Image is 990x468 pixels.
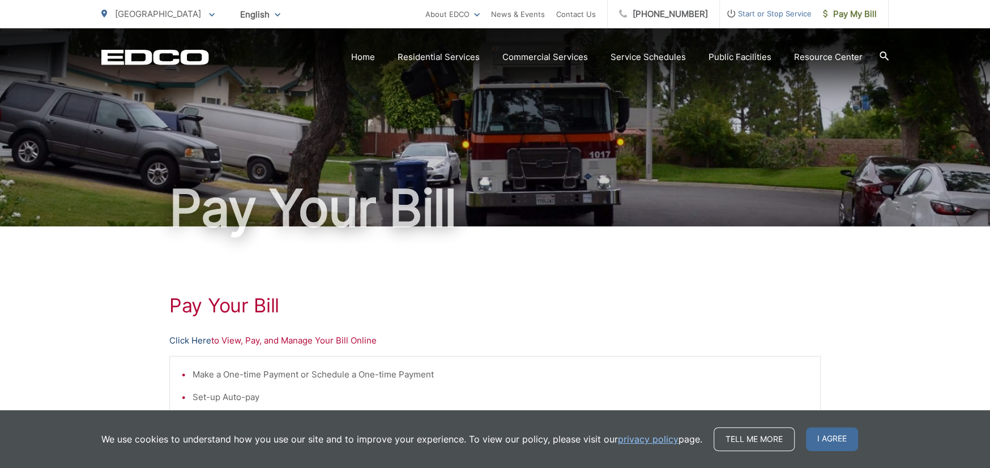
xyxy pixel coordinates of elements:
[714,427,795,451] a: Tell me more
[806,427,858,451] span: I agree
[169,334,821,347] p: to View, Pay, and Manage Your Bill Online
[618,432,679,446] a: privacy policy
[193,368,809,381] li: Make a One-time Payment or Schedule a One-time Payment
[115,8,201,19] span: [GEOGRAPHIC_DATA]
[101,49,209,65] a: EDCD logo. Return to the homepage.
[232,5,289,24] span: English
[709,50,771,64] a: Public Facilities
[398,50,480,64] a: Residential Services
[169,294,821,317] h1: Pay Your Bill
[794,50,863,64] a: Resource Center
[101,432,702,446] p: We use cookies to understand how you use our site and to improve your experience. To view our pol...
[611,50,686,64] a: Service Schedules
[101,180,889,237] h1: Pay Your Bill
[491,7,545,21] a: News & Events
[823,7,877,21] span: Pay My Bill
[351,50,375,64] a: Home
[556,7,596,21] a: Contact Us
[425,7,480,21] a: About EDCO
[193,390,809,404] li: Set-up Auto-pay
[502,50,588,64] a: Commercial Services
[169,334,211,347] a: Click Here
